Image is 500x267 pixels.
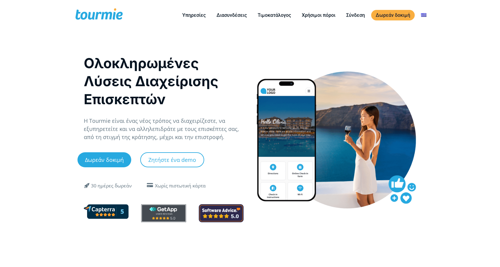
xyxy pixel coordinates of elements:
a: Χρήσιμοι πόροι [297,11,340,19]
a: Υπηρεσίες [178,11,210,19]
p: Η Tourmie είναι ένας νέος τρόπος να διαχειρίζεστε, να εξυπηρετείτε και να αλληλεπιδράτε με τους ε... [84,117,244,141]
a: Αλλαγή σε [417,11,431,19]
a: Δωρεάν δοκιμή [371,10,415,20]
a: Δωρεάν δοκιμή [77,152,131,167]
a: Τιμοκατάλογος [253,11,295,19]
a: Διασυνδέσεις [212,11,251,19]
span:  [145,183,155,188]
span:  [80,182,95,189]
a: Σύνδεση [342,11,369,19]
h1: Ολοκληρωμένες Λύσεις Διαχείρισης Επισκεπτών [84,54,244,108]
div: Χωρίς πιστωτική κάρτα [155,182,206,190]
div: 30 ημέρες δωρεάν [91,182,132,190]
a: Ζητήστε ένα demo [140,152,204,167]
